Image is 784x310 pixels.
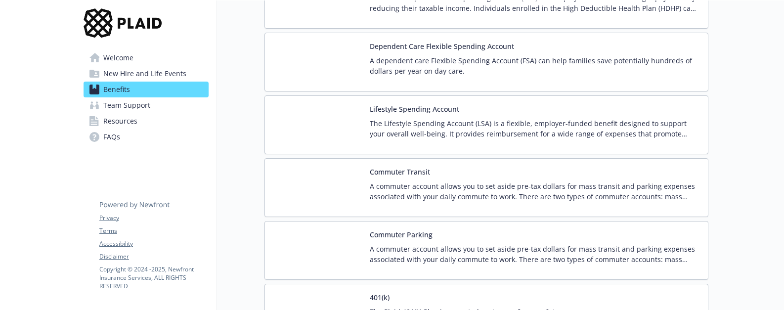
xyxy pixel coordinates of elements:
p: A dependent care Flexible Spending Account (FSA) can help families save potentially hundreds of d... [370,55,700,76]
button: Dependent Care Flexible Spending Account [370,41,514,51]
img: Forma, Inc. carrier logo [273,104,362,146]
a: Resources [84,113,209,129]
a: Benefits [84,82,209,97]
span: Benefits [103,82,130,97]
img: Forma, Inc. carrier logo [273,229,362,271]
a: Disclaimer [99,252,208,261]
p: Copyright © 2024 - 2025 , Newfront Insurance Services, ALL RIGHTS RESERVED [99,265,208,290]
a: Terms [99,226,208,235]
a: FAQs [84,129,209,145]
img: Forma, Inc. carrier logo [273,41,362,83]
button: Commuter Transit [370,167,430,177]
img: Forma, Inc. carrier logo [273,167,362,209]
p: The Lifestyle Spending Account (LSA) is a flexible, employer-funded benefit designed to support y... [370,118,700,139]
p: A commuter account allows you to set aside pre-tax dollars for mass transit and parking expenses ... [370,244,700,265]
span: FAQs [103,129,120,145]
span: Welcome [103,50,133,66]
button: 401(k) [370,292,390,303]
a: New Hire and Life Events [84,66,209,82]
span: New Hire and Life Events [103,66,186,82]
button: Lifestyle Spending Account [370,104,459,114]
span: Resources [103,113,137,129]
a: Team Support [84,97,209,113]
button: Commuter Parking [370,229,433,240]
p: A commuter account allows you to set aside pre-tax dollars for mass transit and parking expenses ... [370,181,700,202]
a: Accessibility [99,239,208,248]
a: Privacy [99,214,208,222]
a: Welcome [84,50,209,66]
span: Team Support [103,97,150,113]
